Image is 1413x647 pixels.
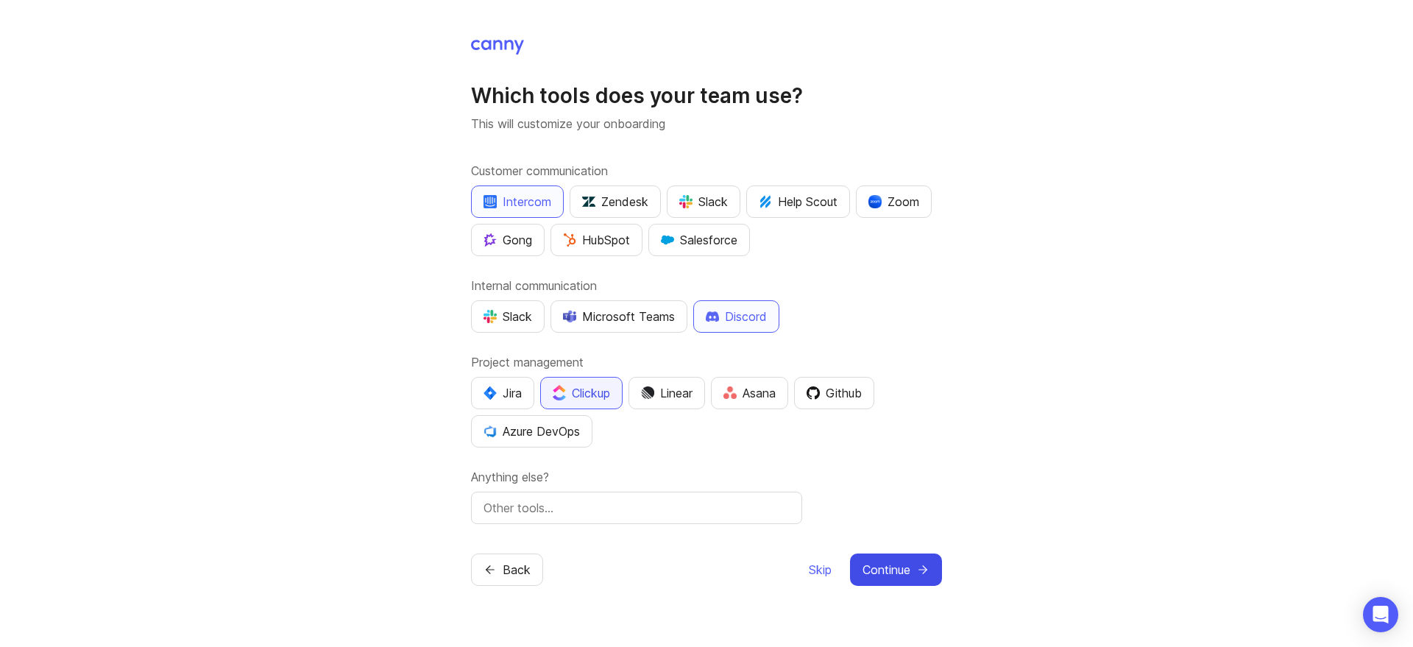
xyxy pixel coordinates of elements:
label: Internal communication [471,277,942,294]
button: Continue [850,554,942,586]
span: Skip [809,561,832,579]
button: Clickup [540,377,623,409]
div: Salesforce [661,231,737,249]
div: Github [807,384,862,402]
button: Github [794,377,874,409]
img: YKcwp4sHBXAAAAAElFTkSuQmCC [484,425,497,438]
div: Slack [484,308,532,325]
img: 0D3hMmx1Qy4j6AAAAAElFTkSuQmCC [807,386,820,400]
input: Other tools… [484,499,790,517]
button: Intercom [471,185,564,218]
button: Slack [667,185,740,218]
div: Asana [723,384,776,402]
p: This will customize your onboarding [471,115,942,132]
button: Zendesk [570,185,661,218]
img: UniZRqrCPz6BHUWevMzgDJ1FW4xaGg2egd7Chm8uY0Al1hkDyjqDa8Lkk0kDEdqKkBok+T4wfoD0P0o6UMciQ8AAAAASUVORK... [582,195,595,208]
button: Asana [711,377,788,409]
div: Jira [484,384,522,402]
img: kV1LT1TqjqNHPtRK7+FoaplE1qRq1yqhg056Z8K5Oc6xxgIuf0oNQ9LelJqbcyPisAf0C9LDpX5UIuAAAAAElFTkSuQmCC [759,195,772,208]
img: G+3M5qq2es1si5SaumCnMN47tP1CvAZneIVX5dcx+oz+ZLhv4kfP9DwAAAABJRU5ErkJggg== [563,233,576,247]
img: xLHbn3khTPgAAAABJRU5ErkJggg== [868,195,882,208]
div: Linear [641,384,693,402]
img: Canny Home [471,40,524,54]
div: Microsoft Teams [563,308,675,325]
span: Back [503,561,531,579]
label: Project management [471,353,942,371]
button: Zoom [856,185,932,218]
div: Zoom [868,193,919,211]
img: j83v6vj1tgY2AAAAABJRU5ErkJggg== [553,385,566,400]
div: Azure DevOps [484,423,580,440]
img: WIAAAAASUVORK5CYII= [679,195,693,208]
div: Gong [484,231,532,249]
img: eRR1duPH6fQxdnSV9IruPjCimau6md0HxlPR81SIPROHX1VjYjAN9a41AAAAAElFTkSuQmCC [484,195,497,208]
button: Back [471,554,543,586]
img: qKnp5cUisfhcFQGr1t296B61Fm0WkUVwBZaiVE4uNRmEGBFetJMz8xGrgPHqF1mLDIG816Xx6Jz26AFmkmT0yuOpRCAR7zRpG... [484,233,497,247]
h1: Which tools does your team use? [471,82,942,109]
div: Clickup [553,384,610,402]
img: D0GypeOpROL5AAAAAElFTkSuQmCC [563,310,576,322]
div: Slack [679,193,728,211]
img: Dm50RERGQWO2Ei1WzHVviWZlaLVriU9uRN6E+tIr91ebaDbMKKPDpFbssSuEG21dcGXkrKsuOVPwCeFJSFAIOxgiKgL2sFHRe... [641,386,654,400]
button: Jira [471,377,534,409]
div: Intercom [484,193,551,211]
label: Anything else? [471,468,942,486]
button: Linear [628,377,705,409]
button: Help Scout [746,185,850,218]
div: Discord [706,308,767,325]
button: Slack [471,300,545,333]
img: svg+xml;base64,PHN2ZyB4bWxucz0iaHR0cDovL3d3dy53My5vcmcvMjAwMC9zdmciIHZpZXdCb3g9IjAgMCA0MC4zNDMgND... [484,386,497,400]
div: HubSpot [563,231,630,249]
span: Continue [863,561,910,579]
img: WIAAAAASUVORK5CYII= [484,310,497,323]
img: +iLplPsjzba05dttzK064pds+5E5wZnCVbuGoLvBrYdmEPrXTzGo7zG60bLEREEjvOjaG9Saez5xsOEAbxBwOP6dkea84XY9O... [706,311,719,321]
button: HubSpot [550,224,642,256]
div: Zendesk [582,193,648,211]
img: Rf5nOJ4Qh9Y9HAAAAAElFTkSuQmCC [723,386,737,399]
button: Salesforce [648,224,750,256]
button: Discord [693,300,779,333]
button: Azure DevOps [471,415,592,448]
label: Customer communication [471,162,942,180]
div: Help Scout [759,193,837,211]
button: Skip [808,554,832,586]
div: Open Intercom Messenger [1363,597,1398,632]
button: Microsoft Teams [550,300,687,333]
button: Gong [471,224,545,256]
img: GKxMRLiRsgdWqxrdBeWfGK5kaZ2alx1WifDSa2kSTsK6wyJURKhUuPoQRYzjholVGzT2A2owx2gHwZoyZHHCYJ8YNOAZj3DSg... [661,233,674,247]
